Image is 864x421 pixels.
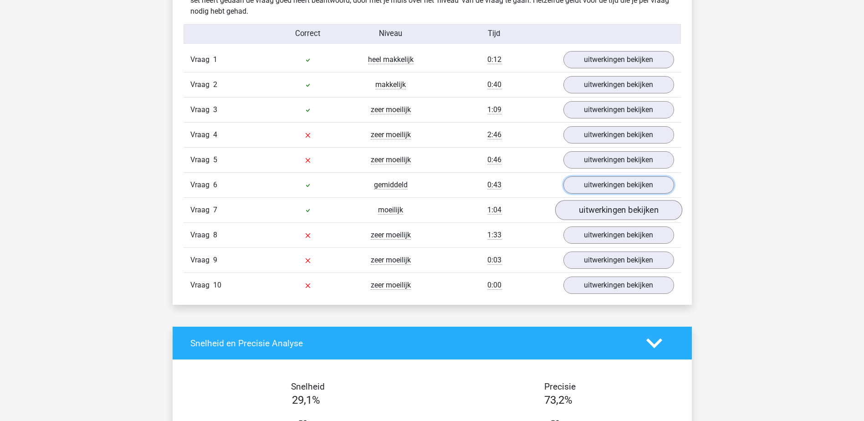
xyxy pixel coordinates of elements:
[190,154,213,165] span: Vraag
[487,231,501,240] span: 1:33
[563,51,674,68] a: uitwerkingen bekijken
[190,205,213,216] span: Vraag
[213,231,217,239] span: 8
[371,231,411,240] span: zeer moeilijk
[213,130,217,139] span: 4
[375,80,406,89] span: makkelijk
[190,338,633,349] h4: Snelheid en Precisie Analyse
[190,104,213,115] span: Vraag
[487,55,501,64] span: 0:12
[487,130,501,139] span: 2:46
[563,151,674,169] a: uitwerkingen bekijken
[487,281,501,290] span: 0:00
[563,277,674,294] a: uitwerkingen bekijken
[555,200,682,221] a: uitwerkingen bekijken
[374,180,408,190] span: gemiddeld
[563,176,674,194] a: uitwerkingen bekijken
[190,230,213,241] span: Vraag
[213,256,217,264] span: 9
[371,256,411,265] span: zeer moeilijk
[190,129,213,140] span: Vraag
[378,205,403,215] span: moeilijk
[544,394,573,406] span: 73,2%
[213,105,217,114] span: 3
[371,281,411,290] span: zeer moeilijk
[371,130,411,139] span: zeer moeilijk
[349,28,432,40] div: Niveau
[190,54,213,65] span: Vraag
[266,28,349,40] div: Correct
[487,80,501,89] span: 0:40
[190,255,213,266] span: Vraag
[213,155,217,164] span: 5
[213,205,217,214] span: 7
[487,256,501,265] span: 0:03
[190,79,213,90] span: Vraag
[487,105,501,114] span: 1:09
[213,180,217,189] span: 6
[487,205,501,215] span: 1:04
[213,281,221,289] span: 10
[371,105,411,114] span: zeer moeilijk
[563,76,674,93] a: uitwerkingen bekijken
[190,280,213,291] span: Vraag
[563,126,674,144] a: uitwerkingen bekijken
[563,252,674,269] a: uitwerkingen bekijken
[213,80,217,89] span: 2
[432,28,556,40] div: Tijd
[213,55,217,64] span: 1
[190,381,425,392] h4: Snelheid
[487,155,501,164] span: 0:46
[563,101,674,118] a: uitwerkingen bekijken
[487,180,501,190] span: 0:43
[443,381,678,392] h4: Precisie
[368,55,414,64] span: heel makkelijk
[190,180,213,190] span: Vraag
[563,226,674,244] a: uitwerkingen bekijken
[371,155,411,164] span: zeer moeilijk
[292,394,320,406] span: 29,1%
